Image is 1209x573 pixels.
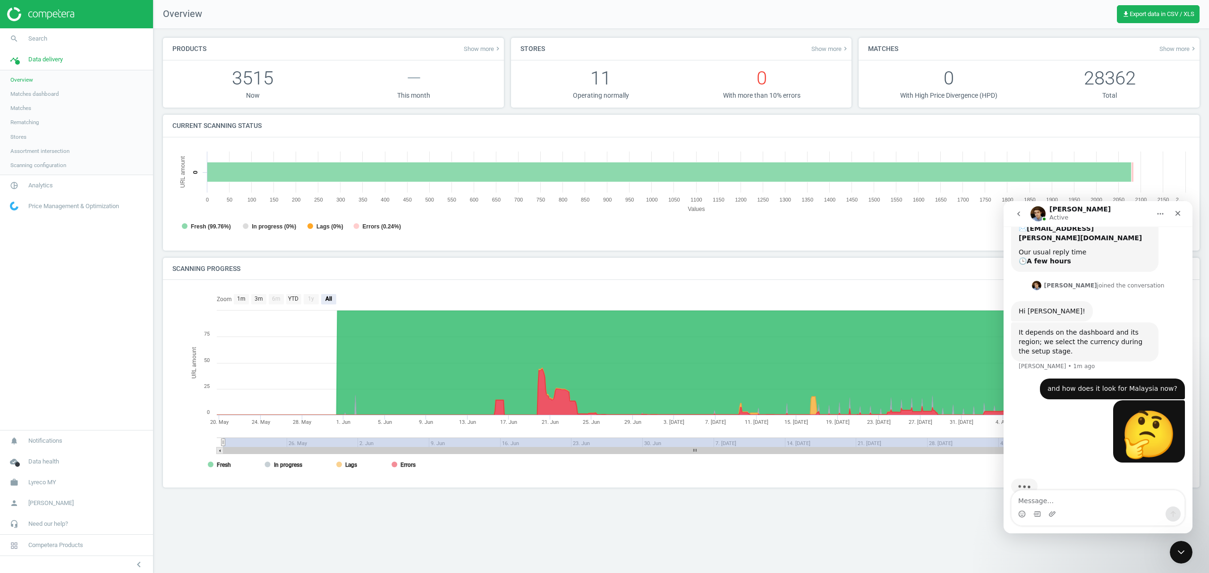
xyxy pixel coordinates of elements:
[536,197,545,202] text: 750
[913,197,924,202] text: 1600
[191,223,231,230] tspan: Fresh (99.76%)
[559,197,567,202] text: 800
[15,127,147,155] div: It depends on the dashboard and its region; we select the currency during the setup stage.
[8,100,181,122] div: Paul says…
[10,118,39,126] span: Rematching
[210,419,229,425] tspan: 20. May
[10,104,31,112] span: Matches
[1122,10,1194,18] span: Export data in CSV / XLS
[1113,197,1124,202] text: 2050
[10,90,59,98] span: Matches dashboard
[735,197,746,202] text: 1200
[36,177,181,198] div: and how does it look for Malaysia now?
[1190,45,1197,52] i: keyboard_arrow_right
[288,295,298,302] text: YTD
[757,197,768,202] text: 1250
[5,453,23,471] i: cloud_done
[681,65,842,91] p: 0
[690,197,702,202] text: 1100
[15,162,91,168] div: [PERSON_NAME] • 1m ago
[28,181,53,190] span: Analytics
[1046,197,1057,202] text: 1900
[868,197,880,202] text: 1500
[28,541,83,549] span: Competera Products
[45,309,52,317] button: Upload attachment
[314,197,323,202] text: 250
[237,295,246,302] text: 1m
[127,558,151,571] button: chevron_left
[217,462,231,468] tspan: Fresh
[8,121,181,177] div: Paul says…
[957,197,969,202] text: 1700
[780,197,791,202] text: 1300
[668,197,680,202] text: 1050
[5,473,23,491] i: work
[28,55,63,64] span: Data delivery
[1122,10,1130,18] i: get_app
[464,45,502,52] a: Show morekeyboard_arrow_right
[252,419,271,425] tspan: 24. May
[179,156,186,188] tspan: URL amount
[859,38,908,60] h4: Matches
[15,24,138,41] b: [EMAIL_ADDRESS][PERSON_NAME][DOMAIN_NAME]
[15,106,82,115] div: Hi [PERSON_NAME]!
[624,419,641,425] tspan: 29. Jun
[1002,197,1013,202] text: 1800
[1159,45,1197,52] span: Show more
[316,223,343,230] tspan: Lags (0%)
[603,197,612,202] text: 900
[5,494,23,512] i: person
[909,419,932,425] tspan: 27. [DATE]
[811,45,849,52] a: Show morekeyboard_arrow_right
[705,419,726,425] tspan: 7. [DATE]
[470,197,478,202] text: 600
[163,115,271,137] h4: Current scanning status
[28,478,56,487] span: Lyreco MY
[979,197,991,202] text: 1750
[403,197,411,202] text: 450
[28,499,74,507] span: [PERSON_NAME]
[381,197,389,202] text: 400
[745,419,768,425] tspan: 11. [DATE]
[153,8,202,21] span: Overview
[492,197,501,202] text: 650
[400,462,416,468] tspan: Errors
[646,197,657,202] text: 1000
[308,295,314,302] text: 1y
[172,65,333,91] p: 3515
[8,78,181,100] div: Paul says…
[1170,541,1192,564] iframe: Intercom live chat
[207,409,210,415] text: 0
[191,347,197,379] tspan: URL amount
[5,51,23,68] i: timeline
[204,383,210,389] text: 25
[272,295,281,302] text: 6m
[802,197,813,202] text: 1350
[520,91,681,100] p: Operating normally
[255,295,263,302] text: 3m
[5,515,23,533] i: headset_mic
[336,197,345,202] text: 300
[426,197,434,202] text: 500
[28,437,62,445] span: Notifications
[419,419,433,425] tspan: 9. Jun
[217,296,232,303] text: Zoom
[1135,197,1147,202] text: 2100
[23,56,68,64] b: A few hours
[28,457,59,466] span: Data health
[459,419,476,425] tspan: 13. Jun
[5,30,23,48] i: search
[15,309,22,317] button: Emoji picker
[824,197,835,202] text: 1400
[950,419,973,425] tspan: 31. [DATE]
[688,206,705,212] tspan: Values
[28,520,68,528] span: Need our help?
[511,38,554,60] h4: Stores
[448,197,456,202] text: 550
[378,419,392,425] tspan: 5. Jun
[5,177,23,194] i: pie_chart_outlined
[514,197,523,202] text: 700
